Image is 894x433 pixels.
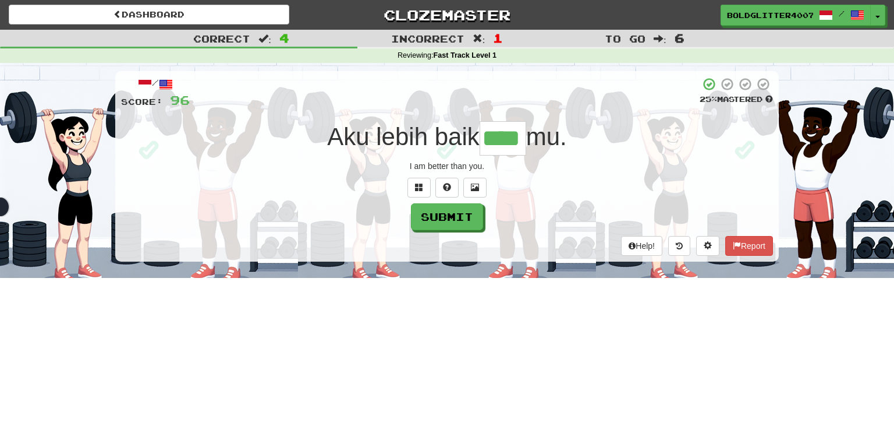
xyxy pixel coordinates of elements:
a: Dashboard [9,5,289,24]
span: : [473,34,485,44]
strong: Fast Track Level 1 [434,51,497,59]
span: 6 [675,31,684,45]
span: : [654,34,666,44]
span: / [839,9,845,17]
span: 1 [493,31,503,45]
button: Show image (alt+x) [463,178,487,198]
span: 96 [170,93,190,107]
span: To go [605,33,645,44]
div: I am better than you. [121,160,773,172]
span: 4 [279,31,289,45]
button: Single letter hint - you only get 1 per sentence and score half the points! alt+h [435,178,459,198]
button: Round history (alt+y) [668,236,690,256]
button: Help! [621,236,662,256]
span: Incorrect [391,33,464,44]
div: / [121,77,190,91]
span: : [258,34,271,44]
button: Report [725,236,773,256]
a: BoldGlitter4007 / [721,5,871,26]
span: BoldGlitter4007 [727,10,813,20]
button: Submit [411,203,483,230]
span: Score: [121,97,163,107]
div: Mastered [700,94,773,105]
button: Switch sentence to multiple choice alt+p [407,178,431,198]
a: Clozemaster [307,5,587,25]
span: Correct [193,33,250,44]
span: mu. [526,123,567,150]
span: 25 % [700,94,717,104]
span: Aku lebih baik [327,123,480,150]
